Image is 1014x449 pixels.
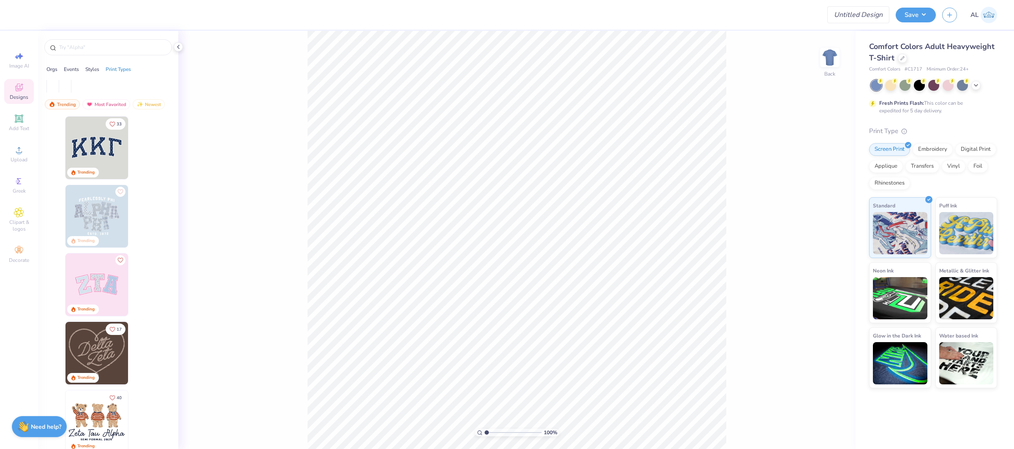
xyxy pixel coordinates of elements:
[133,99,165,109] div: Newest
[77,238,95,244] div: Trending
[873,212,927,254] img: Standard
[106,65,131,73] div: Print Types
[879,100,924,106] strong: Fresh Prints Flash:
[939,331,978,340] span: Water based Ink
[968,160,988,173] div: Foil
[136,101,143,107] img: Newest.gif
[873,331,921,340] span: Glow in the Dark Ink
[128,185,191,248] img: a3f22b06-4ee5-423c-930f-667ff9442f68
[879,99,983,114] div: This color can be expedited for 5 day delivery.
[9,63,29,69] span: Image AI
[115,187,125,197] button: Like
[106,118,125,130] button: Like
[4,219,34,232] span: Clipart & logos
[869,41,995,63] span: Comfort Colors Adult Heavyweight T-Shirt
[65,253,128,316] img: 9980f5e8-e6a1-4b4a-8839-2b0e9349023c
[9,257,29,264] span: Decorate
[128,322,191,384] img: ead2b24a-117b-4488-9b34-c08fd5176a7b
[913,143,953,156] div: Embroidery
[939,201,957,210] span: Puff Ink
[939,266,989,275] span: Metallic & Glitter Ink
[905,66,922,73] span: # C1717
[46,65,57,73] div: Orgs
[869,143,910,156] div: Screen Print
[11,156,27,163] span: Upload
[873,201,895,210] span: Standard
[106,392,125,403] button: Like
[905,160,939,173] div: Transfers
[939,342,994,384] img: Water based Ink
[77,169,95,176] div: Trending
[13,188,26,194] span: Greek
[85,65,99,73] div: Styles
[873,266,894,275] span: Neon Ink
[824,70,835,78] div: Back
[117,396,122,400] span: 40
[869,160,903,173] div: Applique
[45,99,80,109] div: Trending
[927,66,969,73] span: Minimum Order: 24 +
[117,122,122,126] span: 33
[65,117,128,179] img: 3b9aba4f-e317-4aa7-a679-c95a879539bd
[873,277,927,319] img: Neon Ink
[9,125,29,132] span: Add Text
[544,429,557,436] span: 100 %
[86,101,93,107] img: most_fav.gif
[896,8,936,22] button: Save
[981,7,997,23] img: Angela Legaspi
[117,327,122,332] span: 17
[115,255,125,265] button: Like
[65,185,128,248] img: 5a4b4175-9e88-49c8-8a23-26d96782ddc6
[939,277,994,319] img: Metallic & Glitter Ink
[10,94,28,101] span: Designs
[49,101,55,107] img: trending.gif
[128,117,191,179] img: edfb13fc-0e43-44eb-bea2-bf7fc0dd67f9
[869,66,900,73] span: Comfort Colors
[970,10,979,20] span: AL
[942,160,965,173] div: Vinyl
[77,375,95,381] div: Trending
[31,423,61,431] strong: Need help?
[65,322,128,384] img: 12710c6a-dcc0-49ce-8688-7fe8d5f96fe2
[128,253,191,316] img: 5ee11766-d822-42f5-ad4e-763472bf8dcf
[869,177,910,190] div: Rhinestones
[873,342,927,384] img: Glow in the Dark Ink
[58,43,166,52] input: Try "Alpha"
[970,7,997,23] a: AL
[821,49,838,66] img: Back
[64,65,79,73] div: Events
[827,6,889,23] input: Untitled Design
[955,143,996,156] div: Digital Print
[77,306,95,313] div: Trending
[82,99,130,109] div: Most Favorited
[106,324,125,335] button: Like
[939,212,994,254] img: Puff Ink
[869,126,997,136] div: Print Type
